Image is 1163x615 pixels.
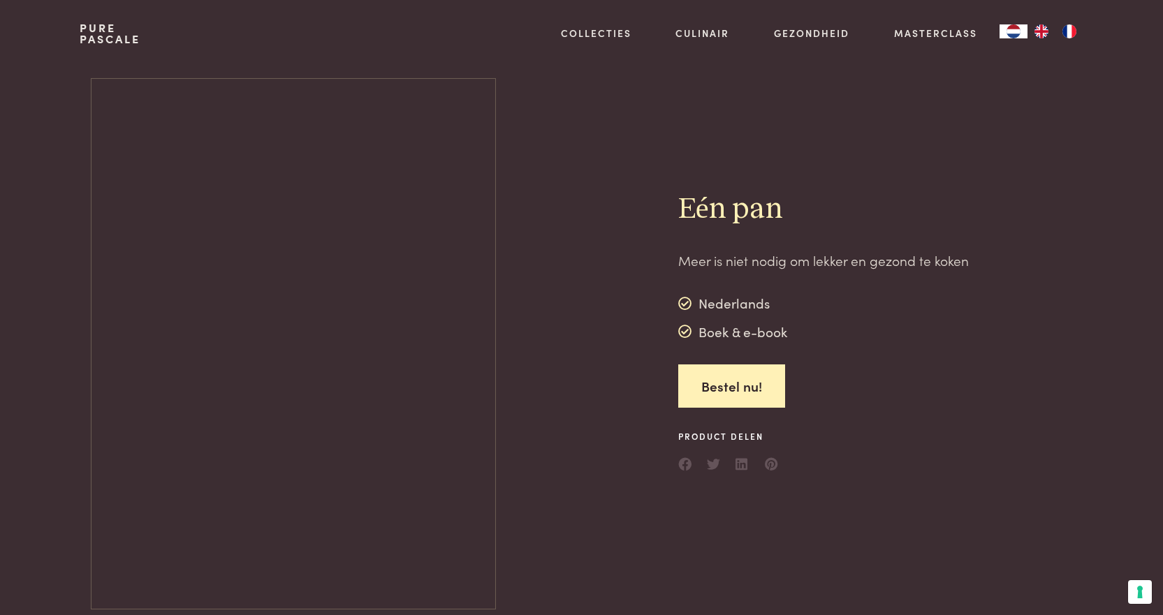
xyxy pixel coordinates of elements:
h2: Eén pan [678,191,969,228]
a: NL [1000,24,1027,38]
ul: Language list [1027,24,1083,38]
button: Uw voorkeuren voor toestemming voor trackingtechnologieën [1128,580,1152,604]
a: Collecties [561,26,631,40]
a: Bestel nu! [678,364,785,408]
div: Nederlands [678,293,788,314]
a: Gezondheid [774,26,849,40]
a: PurePascale [80,22,140,45]
a: FR [1055,24,1083,38]
div: Boek & e-book [678,321,788,342]
a: Culinair [675,26,729,40]
a: Masterclass [894,26,977,40]
span: Product delen [678,430,779,443]
div: Language [1000,24,1027,38]
aside: Language selected: Nederlands [1000,24,1083,38]
a: EN [1027,24,1055,38]
p: Meer is niet nodig om lekker en gezond te koken [678,251,969,271]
